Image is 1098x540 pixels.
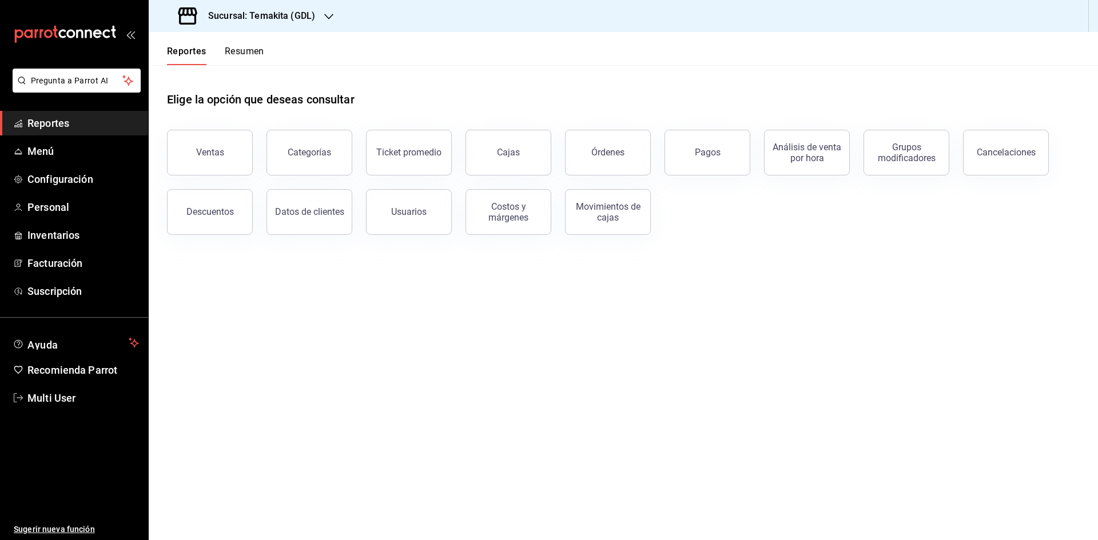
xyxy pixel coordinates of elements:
div: navigation tabs [167,46,264,65]
div: Cancelaciones [977,147,1036,158]
h3: Sucursal: Temakita (GDL) [199,9,315,23]
div: Movimientos de cajas [572,201,643,223]
button: Movimientos de cajas [565,189,651,235]
div: Órdenes [591,147,624,158]
button: Cancelaciones [963,130,1049,175]
div: Categorías [288,147,331,158]
span: Sugerir nueva función [14,523,139,535]
span: Inventarios [27,227,139,243]
span: Suscripción [27,283,139,299]
span: Personal [27,199,139,215]
button: Resumen [225,46,264,65]
div: Grupos modificadores [871,142,942,163]
div: Usuarios [391,206,427,217]
button: Datos de clientes [266,189,352,235]
button: Análisis de venta por hora [764,130,850,175]
div: Cajas [497,147,520,158]
button: Grupos modificadores [864,130,949,175]
span: Recomienda Parrot [27,362,139,378]
button: Ticket promedio [366,130,452,175]
span: Ayuda [27,336,124,350]
button: Usuarios [366,189,452,235]
button: Categorías [266,130,352,175]
button: Reportes [167,46,206,65]
div: Costos y márgenes [473,201,544,223]
a: Pregunta a Parrot AI [8,83,141,95]
span: Pregunta a Parrot AI [31,75,123,87]
button: Cajas [466,130,551,175]
button: open_drawer_menu [126,30,135,39]
div: Ventas [196,147,224,158]
button: Costos y márgenes [466,189,551,235]
div: Análisis de venta por hora [771,142,842,163]
div: Pagos [695,147,721,158]
span: Reportes [27,115,139,131]
span: Configuración [27,171,139,187]
div: Ticket promedio [376,147,441,158]
span: Menú [27,143,139,159]
div: Descuentos [186,206,234,217]
button: Órdenes [565,130,651,175]
h1: Elige la opción que deseas consultar [167,91,355,108]
div: Datos de clientes [275,206,344,217]
button: Pregunta a Parrot AI [13,69,141,93]
span: Multi User [27,390,139,406]
button: Ventas [167,130,253,175]
span: Facturación [27,255,139,271]
button: Pagos [665,130,750,175]
button: Descuentos [167,189,253,235]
